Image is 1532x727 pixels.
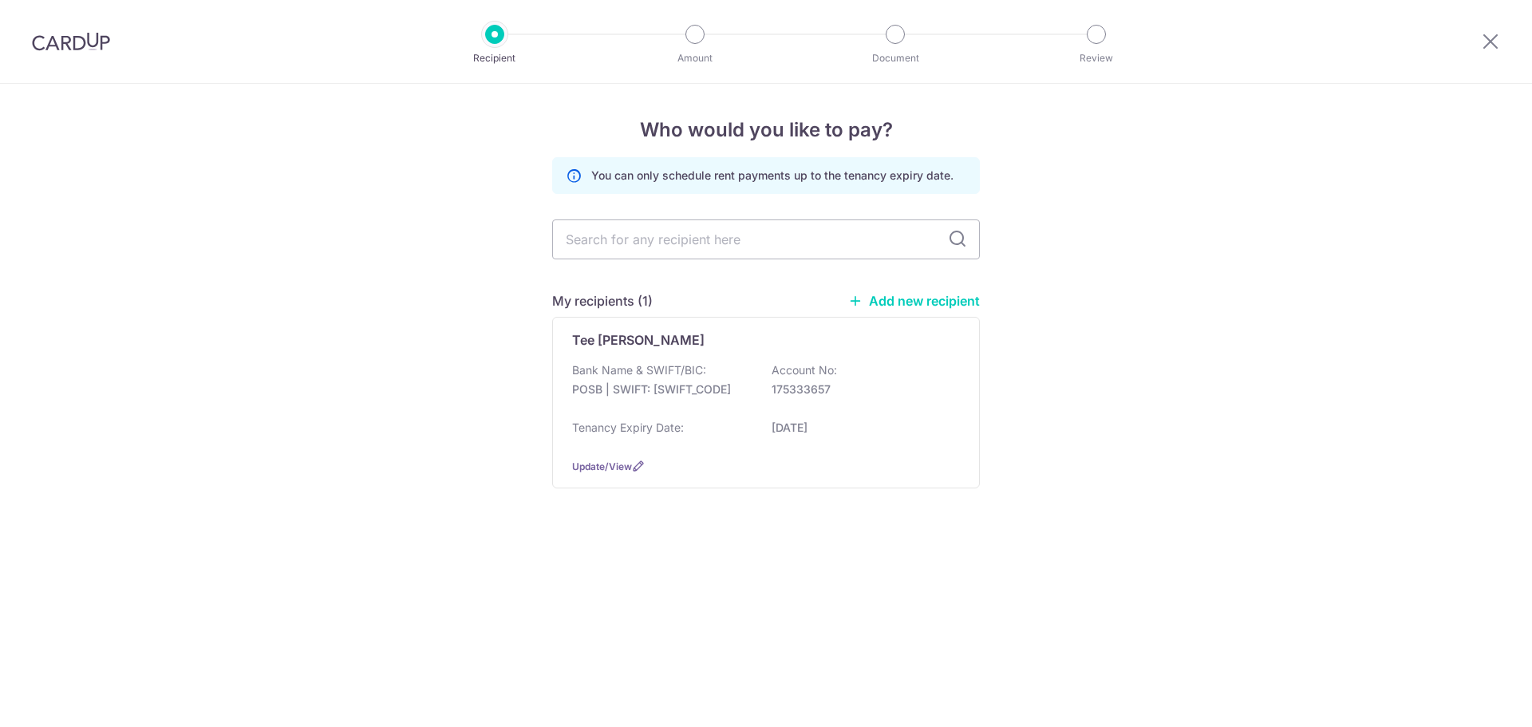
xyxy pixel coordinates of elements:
p: Tenancy Expiry Date: [572,420,684,436]
input: Search for any recipient here [552,219,980,259]
p: Review [1037,50,1155,66]
p: POSB | SWIFT: [SWIFT_CODE] [572,381,751,397]
p: Bank Name & SWIFT/BIC: [572,362,706,378]
p: Document [836,50,954,66]
a: Update/View [572,460,632,472]
p: 175333657 [772,381,950,397]
p: [DATE] [772,420,950,436]
iframe: Opens a widget where you can find more information [1430,679,1516,719]
img: CardUp [32,32,110,51]
p: Recipient [436,50,554,66]
p: Tee [PERSON_NAME] [572,330,705,350]
p: You can only schedule rent payments up to the tenancy expiry date. [591,168,954,184]
p: Amount [636,50,754,66]
h4: Who would you like to pay? [552,116,980,144]
p: Account No: [772,362,837,378]
h5: My recipients (1) [552,291,653,310]
a: Add new recipient [848,293,980,309]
